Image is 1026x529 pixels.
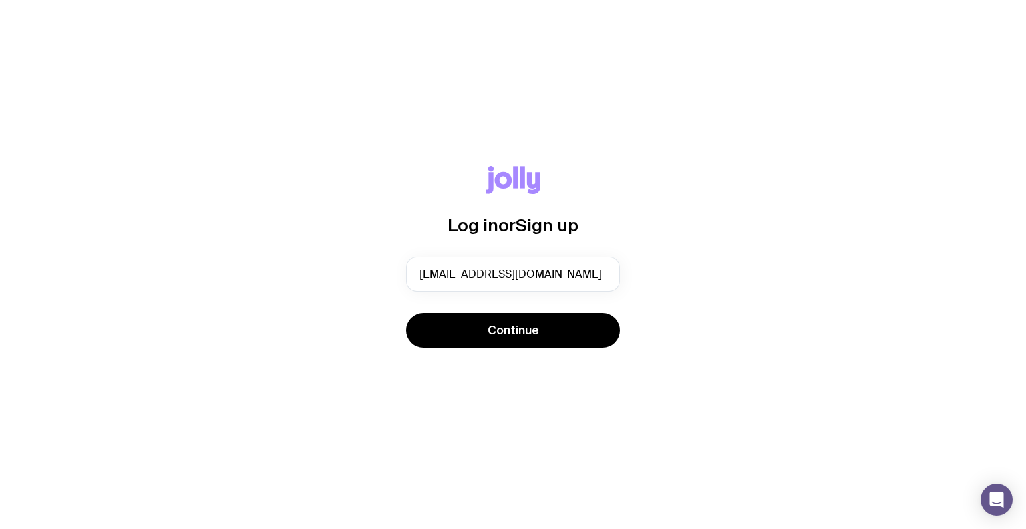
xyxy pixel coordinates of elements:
[488,322,539,338] span: Continue
[406,257,620,292] input: you@email.com
[498,215,516,235] span: or
[448,215,498,235] span: Log in
[516,215,578,235] span: Sign up
[981,484,1013,516] div: Open Intercom Messenger
[406,313,620,348] button: Continue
